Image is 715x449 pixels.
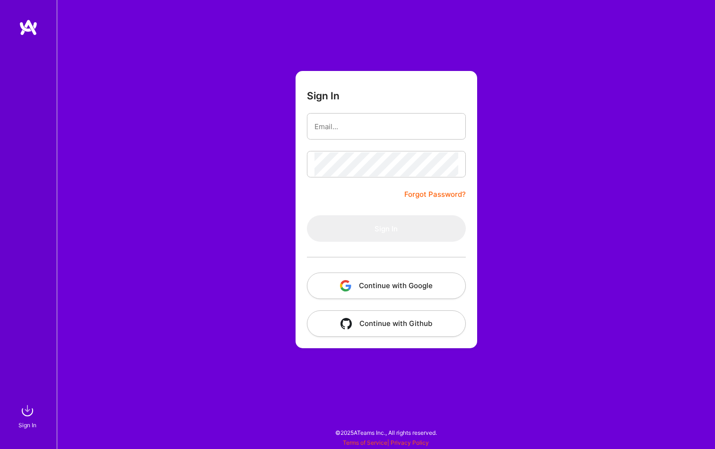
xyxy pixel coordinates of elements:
[57,421,715,444] div: © 2025 ATeams Inc., All rights reserved.
[391,439,429,446] a: Privacy Policy
[307,310,466,337] button: Continue with Github
[18,401,37,420] img: sign in
[404,189,466,200] a: Forgot Password?
[18,420,36,430] div: Sign In
[314,114,458,139] input: Email...
[343,439,387,446] a: Terms of Service
[343,439,429,446] span: |
[340,280,351,291] img: icon
[19,19,38,36] img: logo
[340,318,352,329] img: icon
[307,215,466,242] button: Sign In
[307,90,340,102] h3: Sign In
[307,273,466,299] button: Continue with Google
[20,401,37,430] a: sign inSign In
